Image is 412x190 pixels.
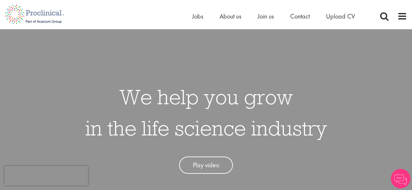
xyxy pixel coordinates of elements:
[192,12,203,20] a: Jobs
[220,12,241,20] a: About us
[391,169,410,188] img: Chatbot
[258,12,274,20] a: Join us
[290,12,310,20] a: Contact
[179,157,233,174] a: Play video
[326,12,355,20] a: Upload CV
[85,81,327,144] h1: We help you grow in the life science industry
